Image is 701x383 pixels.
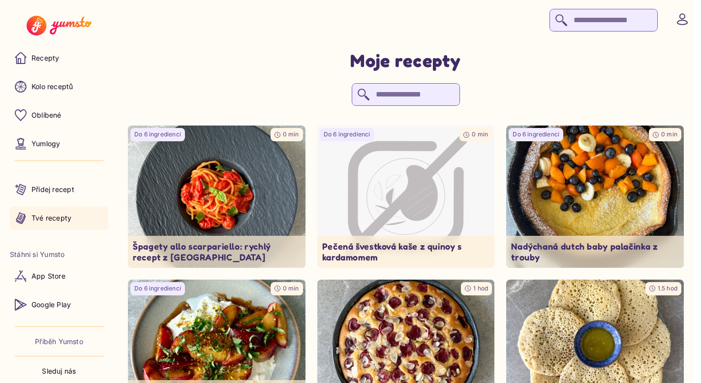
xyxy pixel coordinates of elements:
[133,241,301,263] p: Špagety allo scarpariello: rychlý recept z [GEOGRAPHIC_DATA]
[506,126,684,268] img: undefined
[283,130,299,138] span: 0 min
[350,49,461,71] h1: Moje recepty
[134,130,181,139] p: Do 6 ingrediencí
[10,132,108,156] a: Yumlogy
[10,264,108,288] a: App Store
[134,285,181,293] p: Do 6 ingrediencí
[511,241,679,263] p: Nadýchaná dutch baby palačinka z trouby
[283,285,299,292] span: 0 min
[31,82,73,92] p: Kolo receptů
[10,293,108,317] a: Google Play
[31,185,74,194] p: Přidej recept
[513,130,559,139] p: Do 6 ingrediencí
[324,130,370,139] p: Do 6 ingrediencí
[31,271,65,281] p: App Store
[317,126,495,268] a: Image not availableDo 6 ingrediencí0 minPečená švestková kaše z quinoy s kardamomem
[31,213,71,223] p: Tvé recepty
[128,126,305,268] img: undefined
[10,250,108,259] li: Stáhni si Yumsto
[10,206,108,230] a: Tvé recepty
[10,75,108,98] a: Kolo receptů
[42,366,76,376] p: Sleduj nás
[35,337,83,347] a: Příběh Yumsto
[31,53,59,63] p: Recepty
[31,300,71,310] p: Google Play
[10,103,108,127] a: Oblíbené
[27,16,91,35] img: Yumsto logo
[10,46,108,70] a: Recepty
[658,285,677,292] span: 1.5 hod
[128,126,305,268] a: undefinedDo 6 ingrediencí0 minŠpagety allo scarpariello: rychlý recept z [GEOGRAPHIC_DATA]
[661,130,677,138] span: 0 min
[10,178,108,201] a: Přidej recept
[473,285,488,292] span: 1 hod
[317,126,495,268] div: Image not available
[506,126,684,268] a: undefinedDo 6 ingrediencí0 minNadýchaná dutch baby palačinka z trouby
[31,110,61,120] p: Oblíbené
[472,130,488,138] span: 0 min
[322,241,490,263] p: Pečená švestková kaše z quinoy s kardamomem
[31,139,60,149] p: Yumlogy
